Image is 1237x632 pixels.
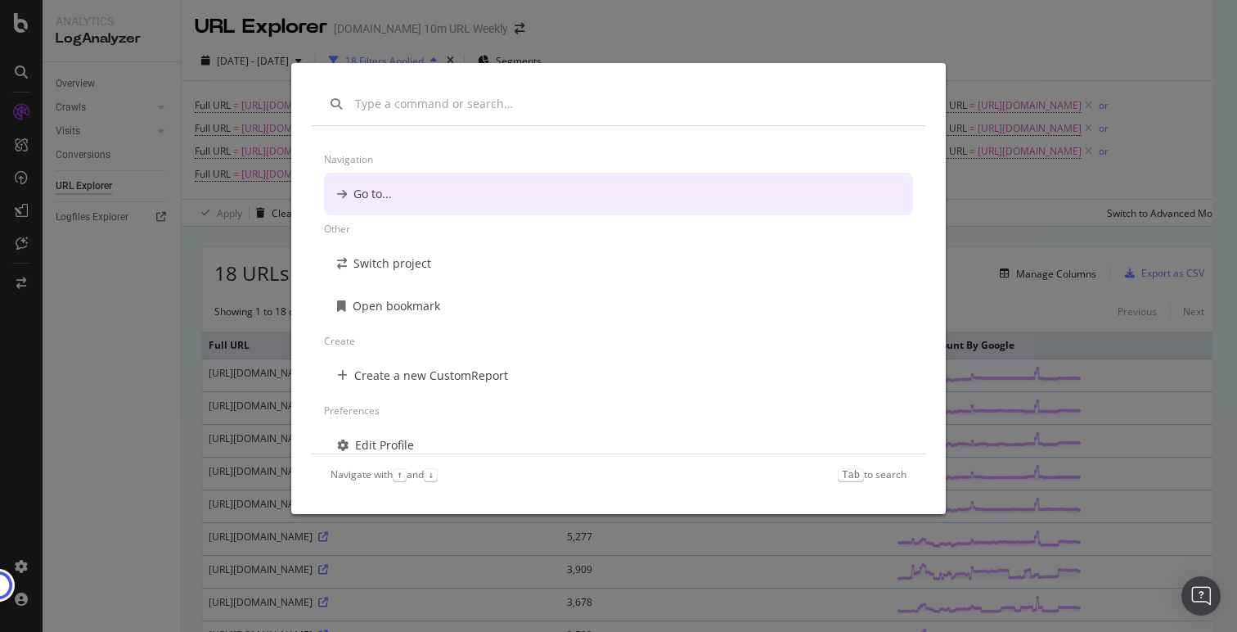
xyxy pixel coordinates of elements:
[838,468,864,481] kbd: Tab
[324,397,913,424] div: Preferences
[331,467,438,481] div: Navigate with and
[353,255,431,272] div: Switch project
[355,437,414,454] div: Edit Profile
[291,63,946,514] div: modal
[838,467,906,481] div: to search
[353,298,440,314] div: Open bookmark
[324,215,913,242] div: Other
[1181,576,1221,616] div: Open Intercom Messenger
[324,146,913,173] div: Navigation
[424,468,438,481] kbd: ↓
[355,96,906,112] input: Type a command or search…
[354,368,508,384] div: Create a new CustomReport
[353,186,392,202] div: Go to...
[324,327,913,354] div: Create
[393,468,407,481] kbd: ↑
